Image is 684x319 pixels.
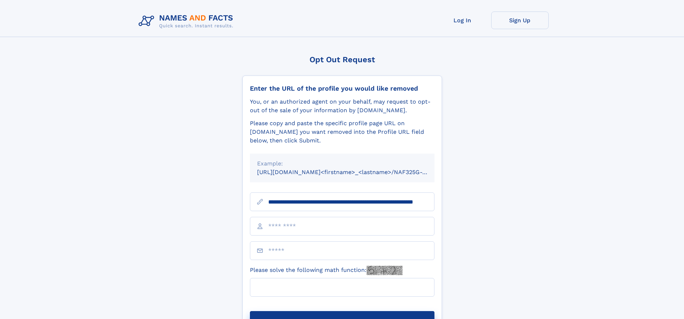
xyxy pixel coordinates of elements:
[434,12,491,29] a: Log In
[136,12,239,31] img: Logo Names and Facts
[242,55,442,64] div: Opt Out Request
[250,97,434,115] div: You, or an authorized agent on your behalf, may request to opt-out of the sale of your informatio...
[257,169,448,176] small: [URL][DOMAIN_NAME]<firstname>_<lastname>/NAF325G-xxxxxxxx
[491,12,549,29] a: Sign Up
[250,266,403,275] label: Please solve the following math function:
[250,119,434,145] div: Please copy and paste the specific profile page URL on [DOMAIN_NAME] you want removed into the Pr...
[250,85,434,92] div: Enter the URL of the profile you would like removed
[257,159,427,168] div: Example:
